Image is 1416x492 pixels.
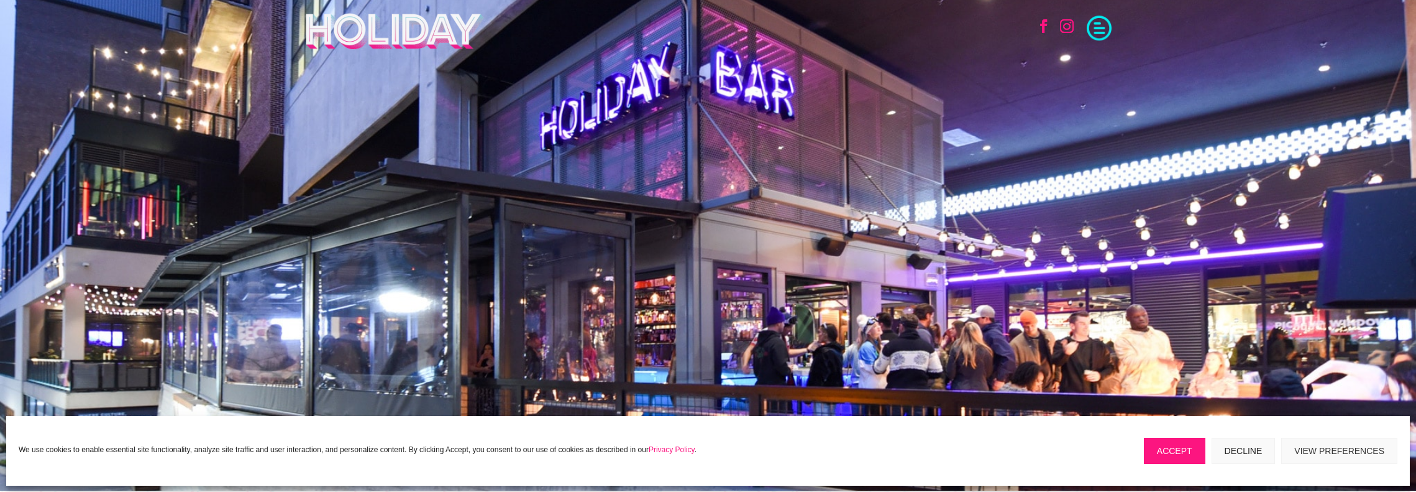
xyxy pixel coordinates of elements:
button: View preferences [1281,438,1397,464]
a: Privacy Policy [649,445,695,454]
button: Accept [1144,438,1205,464]
button: Decline [1212,438,1276,464]
p: We use cookies to enable essential site functionality, analyze site traffic and user interaction,... [19,444,697,455]
a: Holiday [304,42,485,52]
a: Follow on Instagram [1053,12,1080,40]
a: Follow on Facebook [1030,12,1057,40]
img: Holiday [304,12,485,50]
